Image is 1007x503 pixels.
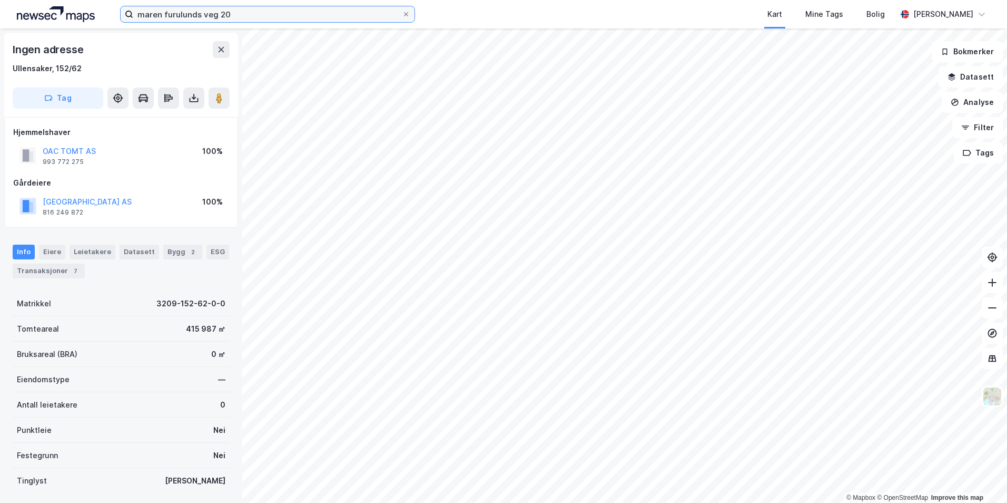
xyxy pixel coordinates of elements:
div: Tomteareal [17,323,59,335]
div: 0 [220,399,225,411]
div: Gårdeiere [13,177,229,189]
div: 0 ㎡ [211,348,225,361]
div: 2 [187,247,198,257]
div: ESG [206,245,229,259]
div: Nei [213,449,225,462]
button: Datasett [939,66,1003,88]
div: Hjemmelshaver [13,126,229,139]
div: Transaksjoner [13,264,85,278]
div: 415 987 ㎡ [186,323,225,335]
div: Leietakere [70,245,115,259]
a: Mapbox [846,494,875,501]
div: 100% [202,145,223,158]
button: Analyse [942,92,1003,113]
button: Bokmerker [932,41,1003,62]
div: Antall leietakere [17,399,77,411]
div: Matrikkel [17,297,51,310]
div: Kontrollprogram for chat [954,452,1007,503]
div: — [218,373,225,386]
a: Improve this map [931,494,983,501]
div: Eiendomstype [17,373,70,386]
button: Tag [13,88,103,109]
div: [PERSON_NAME] [165,475,225,487]
div: 993 772 275 [43,158,84,166]
button: Tags [954,142,1003,163]
div: Ingen adresse [13,41,85,58]
div: Datasett [120,245,159,259]
div: Tinglyst [17,475,47,487]
div: Ullensaker, 152/62 [13,62,82,75]
a: OpenStreetMap [877,494,928,501]
img: Z [982,386,1002,407]
button: Filter [952,117,1003,138]
div: Festegrunn [17,449,58,462]
div: Bruksareal (BRA) [17,348,77,361]
div: Kart [767,8,782,21]
div: 816 249 872 [43,208,83,217]
div: 3209-152-62-0-0 [156,297,225,310]
input: Søk på adresse, matrikkel, gårdeiere, leietakere eller personer [133,6,402,22]
div: 100% [202,196,223,208]
div: Mine Tags [805,8,843,21]
div: [PERSON_NAME] [913,8,973,21]
div: Bolig [866,8,885,21]
iframe: Chat Widget [954,452,1007,503]
div: Punktleie [17,424,52,437]
div: Nei [213,424,225,437]
div: Bygg [163,245,202,259]
div: Info [13,245,35,259]
img: logo.a4113a55bc3d86da70a041830d287a7e.svg [17,6,95,22]
div: Eiere [39,245,65,259]
div: 7 [70,266,81,276]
